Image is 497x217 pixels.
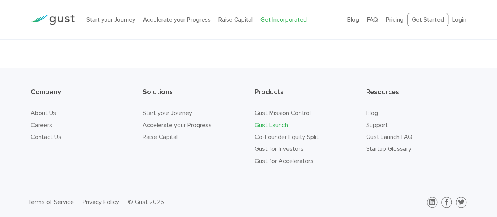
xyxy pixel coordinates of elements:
a: Login [452,16,466,23]
a: Privacy Policy [83,198,119,206]
img: Gust Logo [31,15,75,25]
a: Gust Mission Control [255,109,311,117]
a: Blog [366,109,378,117]
a: Support [366,121,388,129]
a: Start your Journey [143,109,192,117]
a: Raise Capital [218,16,253,23]
h3: Products [255,87,355,104]
a: Gust for Accelerators [255,157,314,165]
a: Blog [347,16,359,23]
a: Accelerate your Progress [143,121,212,129]
h3: Company [31,87,131,104]
a: Careers [31,121,52,129]
a: Pricing [386,16,403,23]
a: Terms of Service [28,198,74,206]
a: Co-Founder Equity Split [255,133,319,141]
a: Get Started [407,13,448,27]
a: Start your Journey [86,16,135,23]
a: About Us [31,109,56,117]
a: Startup Glossary [366,145,411,152]
a: Accelerate your Progress [143,16,211,23]
a: Gust Launch [255,121,288,129]
a: Gust for Investors [255,145,304,152]
h3: Resources [366,87,466,104]
div: © Gust 2025 [128,197,242,208]
a: Raise Capital [143,133,178,141]
a: Gust Launch FAQ [366,133,413,141]
h3: Solutions [143,87,243,104]
a: Contact Us [31,133,61,141]
a: FAQ [367,16,378,23]
a: Get Incorporated [260,16,307,23]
